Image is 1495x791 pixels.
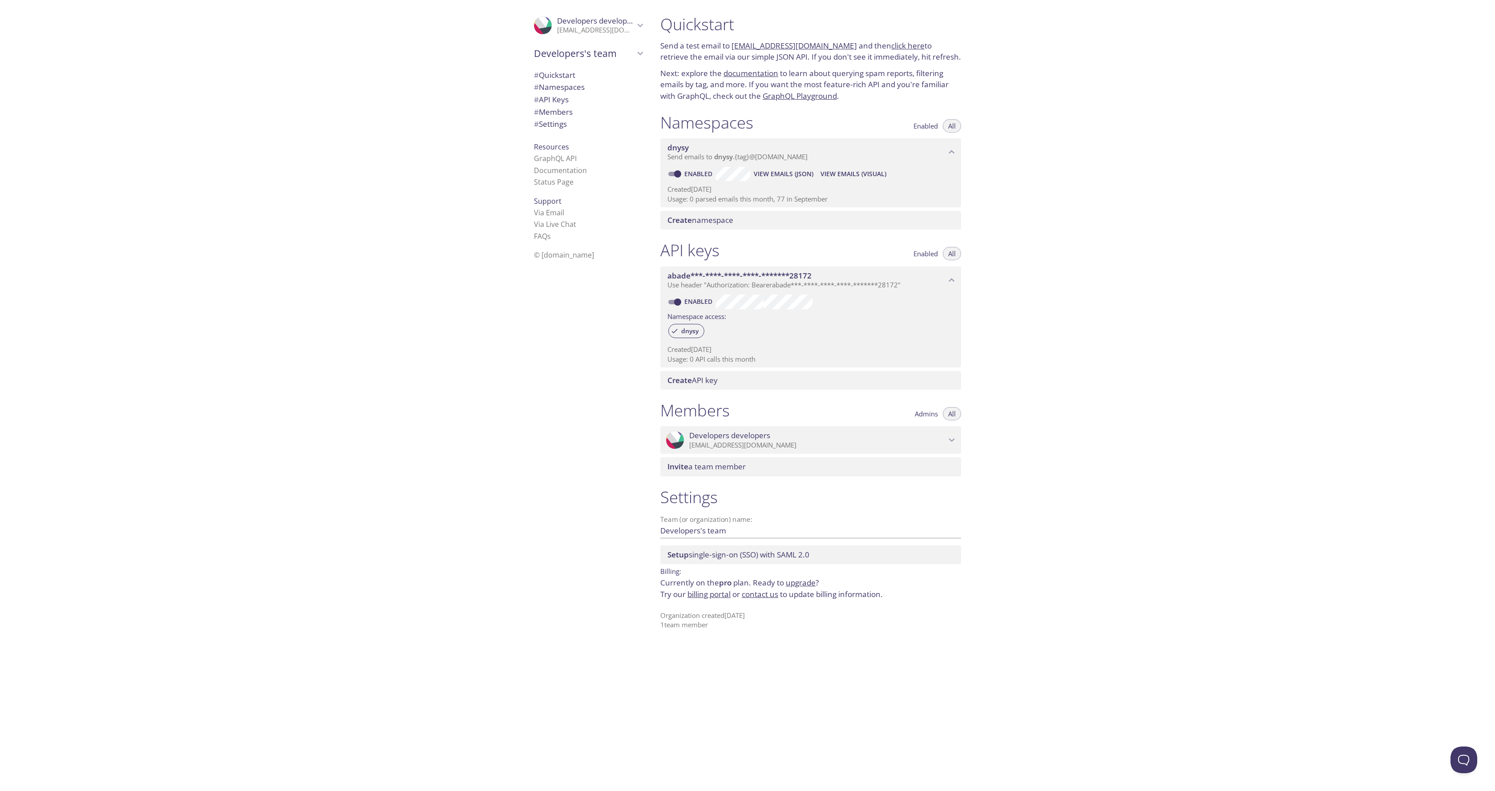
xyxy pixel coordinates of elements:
[667,375,692,385] span: Create
[660,426,961,454] div: Developers developers
[668,324,704,338] div: dnysy
[683,169,716,178] a: Enabled
[660,577,961,600] p: Currently on the plan.
[667,461,688,472] span: Invite
[557,26,634,35] p: [EMAIL_ADDRESS][DOMAIN_NAME]
[534,107,573,117] span: Members
[742,589,778,599] a: contact us
[660,211,961,230] div: Create namespace
[763,91,837,101] a: GraphQL Playground
[731,40,857,51] a: [EMAIL_ADDRESS][DOMAIN_NAME]
[534,107,539,117] span: #
[667,215,692,225] span: Create
[667,215,733,225] span: namespace
[750,167,817,181] button: View Emails (JSON)
[667,375,718,385] span: API key
[534,119,539,129] span: #
[534,250,594,260] span: © [DOMAIN_NAME]
[534,153,577,163] a: GraphQL API
[817,167,890,181] button: View Emails (Visual)
[714,152,733,161] span: dnysy
[676,327,704,335] span: dnysy
[527,81,650,93] div: Namespaces
[943,119,961,133] button: All
[534,82,539,92] span: #
[527,93,650,106] div: API Keys
[527,118,650,130] div: Team Settings
[534,70,539,80] span: #
[527,69,650,81] div: Quickstart
[534,208,564,218] a: Via Email
[527,42,650,65] div: Developers's team
[719,577,731,588] span: pro
[527,11,650,40] div: Developers developers
[943,247,961,260] button: All
[909,407,943,420] button: Admins
[1451,747,1477,773] iframe: Help Scout Beacon - Open
[557,16,638,26] span: Developers developers
[660,564,961,577] p: Billing:
[660,611,961,630] p: Organization created [DATE] 1 team member
[667,194,954,204] p: Usage: 0 parsed emails this month, 77 in September
[534,47,634,60] span: Developers's team
[660,516,753,523] label: Team (or organization) name:
[534,219,576,229] a: Via Live Chat
[689,431,770,440] span: Developers developers
[660,371,961,390] div: Create API Key
[534,165,587,175] a: Documentation
[534,70,575,80] span: Quickstart
[683,297,716,306] a: Enabled
[667,345,954,354] p: Created [DATE]
[534,196,562,206] span: Support
[667,142,689,153] span: dnysy
[660,40,961,63] p: Send a test email to and then to retrieve the email via our simple JSON API. If you don't see it ...
[660,545,961,564] div: Setup SSO
[820,169,886,179] span: View Emails (Visual)
[667,549,689,560] span: Setup
[689,441,946,450] p: [EMAIL_ADDRESS][DOMAIN_NAME]
[786,577,816,588] a: upgrade
[667,309,726,322] label: Namespace access:
[908,119,943,133] button: Enabled
[660,68,961,102] p: Next: explore the to learn about querying spam reports, filtering emails by tag, and more. If you...
[753,577,819,588] span: Ready to ?
[660,138,961,166] div: dnysy namespace
[908,247,943,260] button: Enabled
[723,68,778,78] a: documentation
[660,457,961,476] div: Invite a team member
[660,589,883,599] span: Try our or to update billing information.
[534,142,569,152] span: Resources
[547,231,551,241] span: s
[754,169,813,179] span: View Emails (JSON)
[527,106,650,118] div: Members
[660,400,730,420] h1: Members
[687,589,731,599] a: billing portal
[534,231,551,241] a: FAQ
[660,14,961,34] h1: Quickstart
[667,152,808,161] span: Send emails to . {tag} @[DOMAIN_NAME]
[660,240,719,260] h1: API keys
[667,549,809,560] span: single-sign-on (SSO) with SAML 2.0
[534,94,569,105] span: API Keys
[534,94,539,105] span: #
[943,407,961,420] button: All
[534,82,585,92] span: Namespaces
[667,461,746,472] span: a team member
[660,487,961,507] h1: Settings
[660,113,753,133] h1: Namespaces
[667,355,954,364] p: Usage: 0 API calls this month
[891,40,925,51] a: click here
[534,119,567,129] span: Settings
[667,185,954,194] p: Created [DATE]
[534,177,574,187] a: Status Page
